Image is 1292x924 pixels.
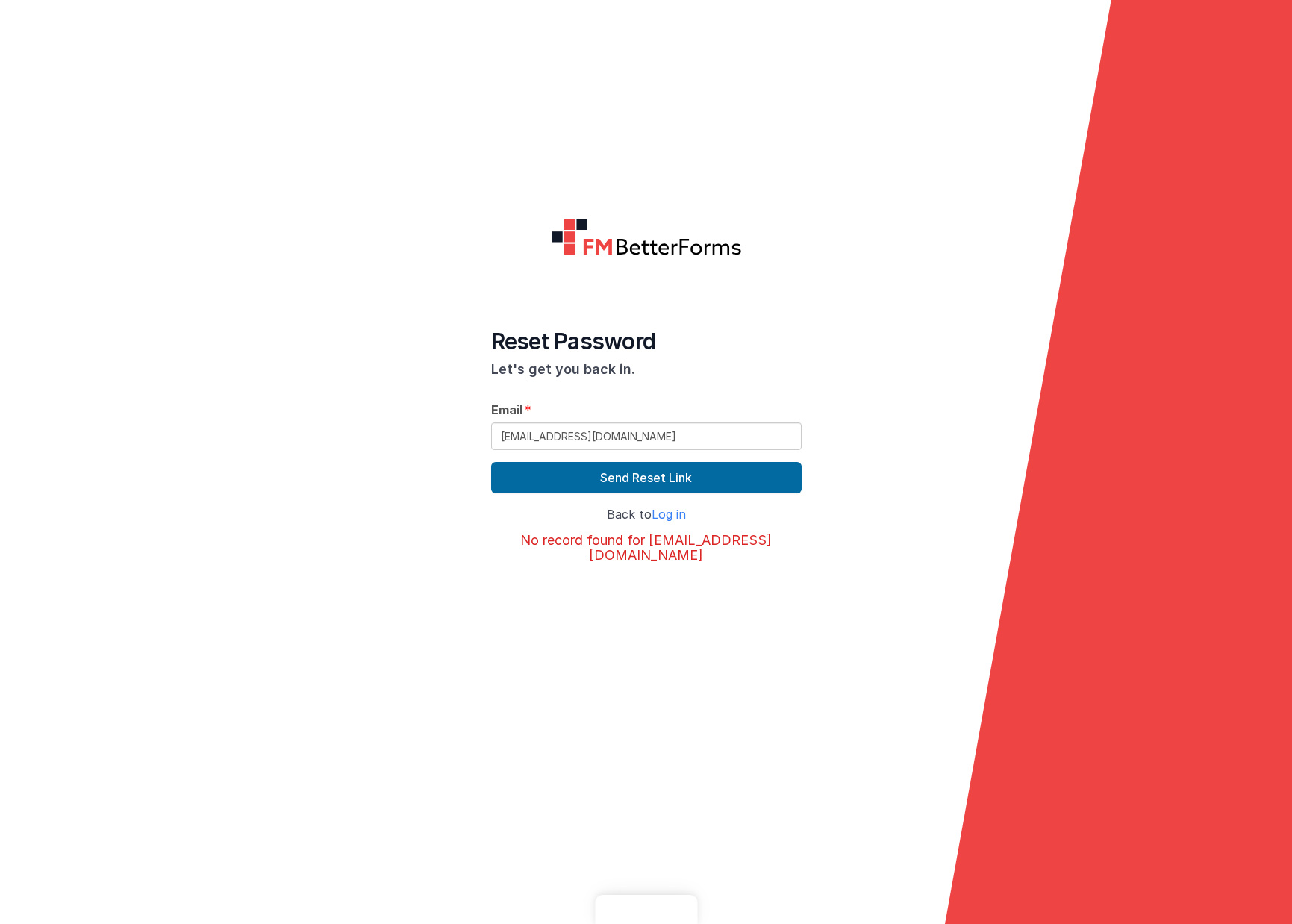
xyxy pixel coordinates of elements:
[491,362,802,377] h3: Let's get you back in.
[491,462,802,493] button: Send Reset Link
[491,508,802,522] h4: Back to
[491,328,802,355] h4: Reset Password
[652,507,686,522] a: Log in
[491,533,802,563] h3: No record found for [EMAIL_ADDRESS][DOMAIN_NAME]
[491,401,522,419] span: Email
